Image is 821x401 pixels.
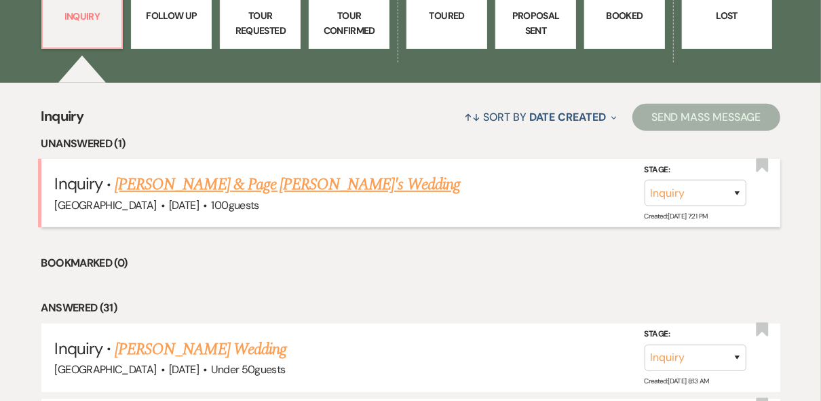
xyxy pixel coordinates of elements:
button: Send Mass Message [632,104,780,131]
a: [PERSON_NAME] Wedding [115,337,286,362]
label: Stage: [645,327,746,342]
p: Inquiry [51,9,114,24]
button: Sort By Date Created [459,99,622,135]
p: Toured [415,8,478,23]
label: Stage: [645,163,746,178]
p: Follow Up [140,8,203,23]
span: ↑↓ [465,110,481,124]
p: Proposal Sent [504,8,567,39]
span: Inquiry [55,338,102,359]
p: Booked [593,8,656,23]
span: [GEOGRAPHIC_DATA] [55,362,157,377]
p: Lost [691,8,763,23]
span: [DATE] [169,198,199,212]
p: Tour Requested [229,8,292,39]
span: [DATE] [169,362,199,377]
li: Bookmarked (0) [41,254,780,272]
a: [PERSON_NAME] & Page [PERSON_NAME]'s Wedding [115,172,460,197]
span: Inquiry [41,106,84,135]
span: [GEOGRAPHIC_DATA] [55,198,157,212]
span: Date Created [529,110,606,124]
span: Created: [DATE] 8:13 AM [645,377,709,385]
span: 100 guests [212,198,259,212]
p: Tour Confirmed [318,8,381,39]
span: Created: [DATE] 7:21 PM [645,212,708,221]
span: Inquiry [55,173,102,194]
li: Unanswered (1) [41,135,780,153]
li: Answered (31) [41,299,780,317]
span: Under 50 guests [212,362,286,377]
